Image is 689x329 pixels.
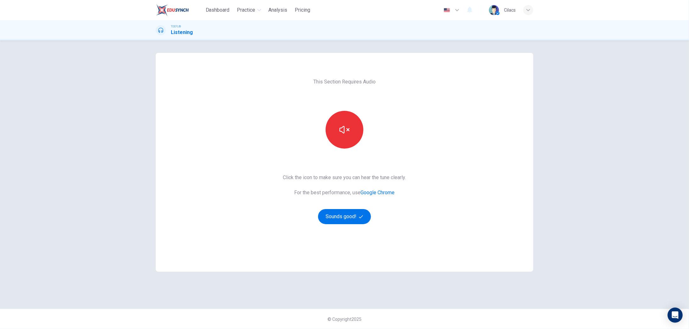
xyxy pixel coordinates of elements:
div: Cilacs [504,6,516,14]
img: en [443,8,451,13]
button: Analysis [266,4,290,16]
button: Practice [235,4,264,16]
button: Pricing [293,4,313,16]
span: Dashboard [206,6,230,14]
img: Profile picture [489,5,499,15]
span: © Copyright 2025 [328,317,361,322]
a: Google Chrome [361,190,395,196]
a: EduSynch logo [156,4,203,16]
span: This Section Requires Audio [313,78,376,86]
span: For the best performance, use [283,189,406,196]
button: Sounds good! [318,209,371,224]
h1: Listening [171,29,193,36]
button: Dashboard [203,4,232,16]
img: EduSynch logo [156,4,189,16]
span: Pricing [295,6,311,14]
span: Practice [237,6,255,14]
span: TOEFL® [171,24,181,29]
span: Analysis [269,6,288,14]
div: Open Intercom Messenger [668,308,683,323]
span: Click the icon to make sure you can hear the tune clearly. [283,174,406,181]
